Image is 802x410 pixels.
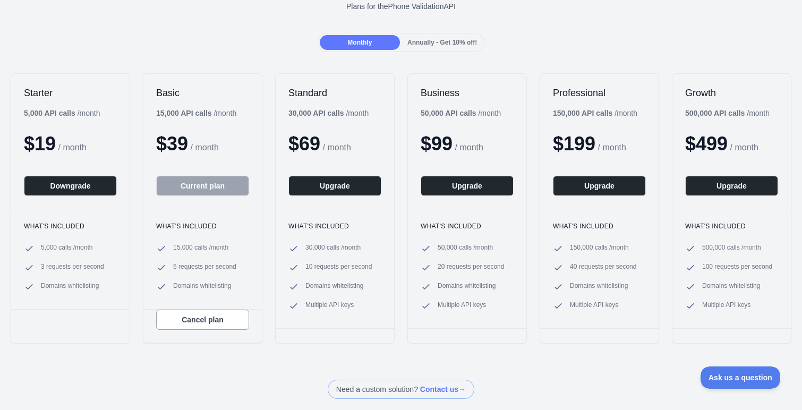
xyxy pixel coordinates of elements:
button: Upgrade [288,176,381,196]
button: Upgrade [685,176,778,196]
span: $ 499 [685,133,728,155]
span: / month [455,143,483,152]
span: / month [323,143,351,152]
span: / month [730,143,758,152]
span: / month [598,143,626,152]
span: $ 199 [553,133,595,155]
button: Upgrade [421,176,514,196]
iframe: Toggle Customer Support [701,366,781,389]
button: Upgrade [553,176,646,196]
span: $ 99 [421,133,453,155]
